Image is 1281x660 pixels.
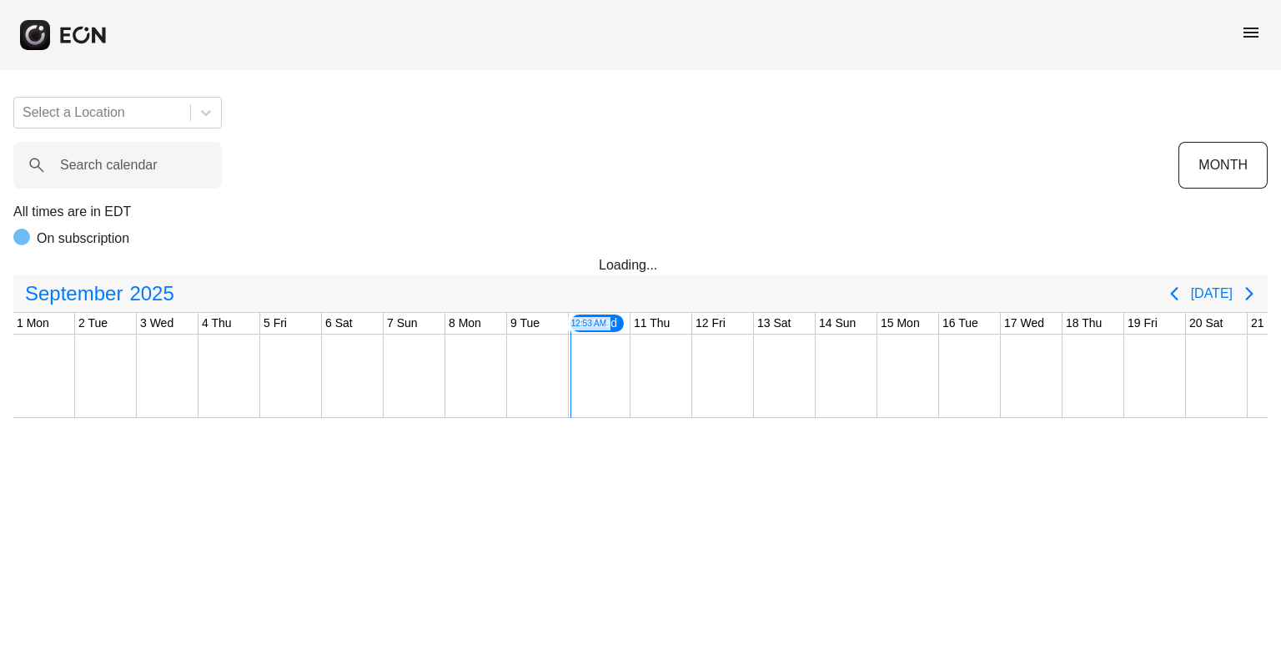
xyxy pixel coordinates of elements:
button: MONTH [1178,142,1268,189]
div: 9 Tue [507,313,543,334]
div: 12 Fri [692,313,729,334]
p: All times are in EDT [13,202,1268,222]
span: September [22,277,126,310]
div: Loading... [599,255,682,275]
div: 13 Sat [754,313,794,334]
div: 18 Thu [1062,313,1105,334]
div: 20 Sat [1186,313,1226,334]
span: menu [1241,23,1261,43]
p: On subscription [37,229,129,249]
div: 2 Tue [75,313,111,334]
button: [DATE] [1191,279,1233,309]
div: 8 Mon [445,313,485,334]
span: 2025 [126,277,177,310]
div: 1 Mon [13,313,53,334]
div: 17 Wed [1001,313,1047,334]
div: 10 Wed [569,313,625,334]
div: 3 Wed [137,313,177,334]
div: 5 Fri [260,313,290,334]
button: Next page [1233,277,1266,310]
label: Search calendar [60,155,158,175]
div: 11 Thu [630,313,673,334]
button: September2025 [15,277,184,310]
div: 4 Thu [198,313,235,334]
div: 16 Tue [939,313,982,334]
div: 19 Fri [1124,313,1161,334]
div: 7 Sun [384,313,421,334]
div: 14 Sun [816,313,859,334]
button: Previous page [1158,277,1191,310]
div: 6 Sat [322,313,356,334]
div: 15 Mon [877,313,923,334]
